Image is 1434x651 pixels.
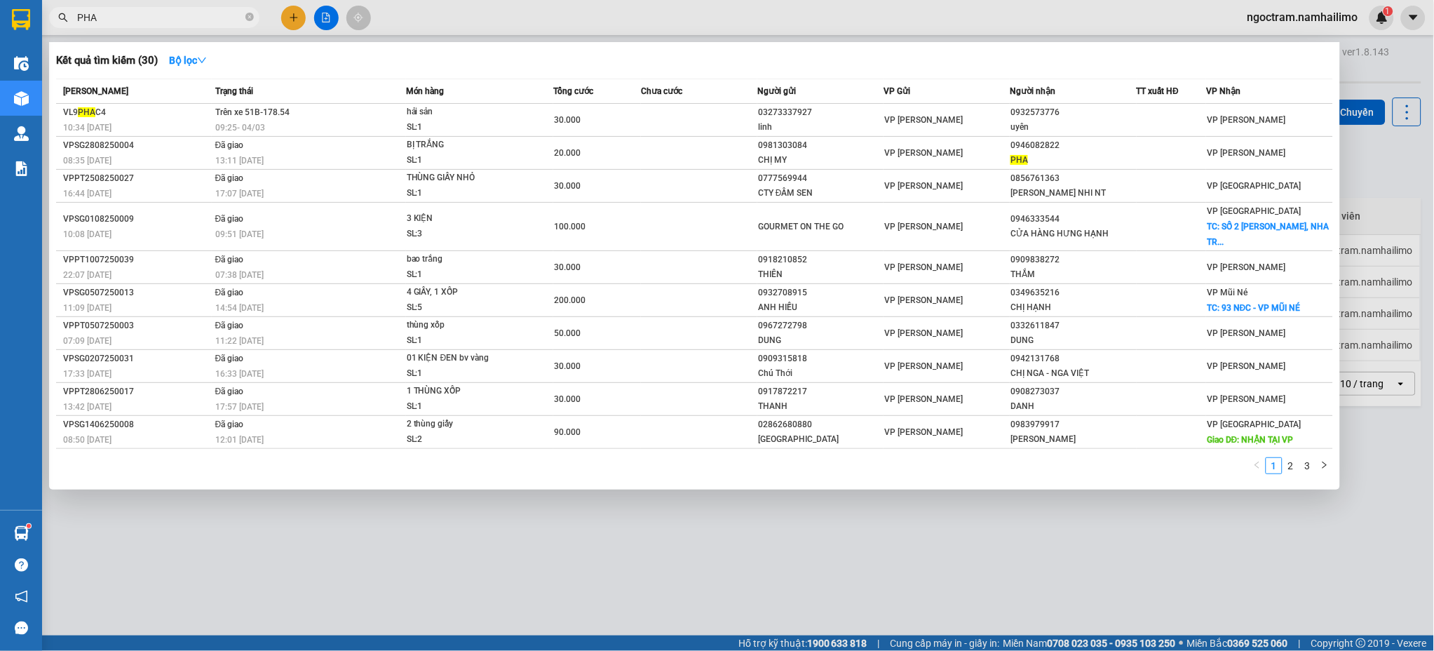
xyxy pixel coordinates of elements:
[1206,86,1240,96] span: VP Nhận
[1010,138,1135,153] div: 0946082822
[158,49,218,72] button: Bộ lọcdown
[63,270,111,280] span: 22:07 [DATE]
[215,402,264,412] span: 17:57 [DATE]
[1207,206,1301,216] span: VP [GEOGRAPHIC_DATA]
[1207,420,1301,429] span: VP [GEOGRAPHIC_DATA]
[407,384,512,399] div: 1 THÙNG XỐP
[758,186,883,201] div: CTY ĐẦM SEN
[407,252,512,267] div: bao trắng
[1207,148,1285,158] span: VP [PERSON_NAME]
[1010,300,1135,315] div: CHỊ HẠNH
[407,432,512,448] div: SL: 2
[215,369,264,379] span: 16:33 [DATE]
[758,351,883,366] div: 0909315818
[12,9,30,30] img: logo-vxr
[554,328,581,338] span: 50.000
[215,229,264,239] span: 09:51 [DATE]
[758,120,883,135] div: linh
[63,138,211,153] div: VPSG2808250004
[758,105,883,120] div: 03273337927
[1010,267,1135,282] div: THẮM
[1010,333,1135,348] div: DUNG
[758,286,883,300] div: 0932708915
[215,321,244,330] span: Đã giao
[14,126,29,141] img: warehouse-icon
[884,328,963,338] span: VP [PERSON_NAME]
[758,220,883,234] div: GOURMET ON THE GO
[1010,286,1135,300] div: 0349635216
[407,120,512,135] div: SL: 1
[63,212,211,227] div: VPSG0108250009
[1266,458,1282,474] a: 1
[758,153,883,168] div: CHỊ MY
[1010,212,1135,227] div: 0946333544
[63,286,211,300] div: VPSG0507250013
[884,86,910,96] span: VP Gửi
[63,402,111,412] span: 13:42 [DATE]
[1283,457,1299,474] li: 2
[1137,86,1179,96] span: TT xuất HĐ
[1010,366,1135,381] div: CHỊ NGA - NGA VIỆT
[407,211,512,227] div: 3 KIỆN
[758,171,883,186] div: 0777569944
[884,148,963,158] span: VP [PERSON_NAME]
[554,148,581,158] span: 20.000
[215,354,244,363] span: Đã giao
[407,227,512,242] div: SL: 3
[554,295,586,305] span: 200.000
[63,253,211,267] div: VPPT1007250039
[1207,328,1285,338] span: VP [PERSON_NAME]
[78,107,95,117] span: PHA
[554,427,581,437] span: 90.000
[1207,181,1301,191] span: VP [GEOGRAPHIC_DATA]
[407,333,512,349] div: SL: 1
[758,432,883,447] div: [GEOGRAPHIC_DATA]
[1207,361,1285,371] span: VP [PERSON_NAME]
[7,76,97,122] li: VP VP [GEOGRAPHIC_DATA]
[554,361,581,371] span: 30.000
[1283,458,1299,474] a: 2
[63,417,211,432] div: VPSG1406250008
[1299,457,1316,474] li: 3
[1010,186,1135,201] div: [PERSON_NAME] NHI NT
[245,13,254,21] span: close-circle
[14,91,29,106] img: warehouse-icon
[215,303,264,313] span: 14:54 [DATE]
[406,86,445,96] span: Món hàng
[215,86,253,96] span: Trạng thái
[63,156,111,166] span: 08:35 [DATE]
[554,262,581,272] span: 30.000
[884,181,963,191] span: VP [PERSON_NAME]
[1010,432,1135,447] div: [PERSON_NAME]
[215,288,244,297] span: Đã giao
[63,171,211,186] div: VPPT2508250027
[1207,435,1294,445] span: Giao DĐ: NHẬN TẠI VP
[884,222,963,231] span: VP [PERSON_NAME]
[407,285,512,300] div: 4 GIẤY, 1 XỐP
[1010,155,1028,165] span: PHA
[407,399,512,415] div: SL: 1
[1207,222,1329,247] span: TC: SỐ 2 [PERSON_NAME], NHA TR...
[884,295,963,305] span: VP [PERSON_NAME]
[97,76,187,107] li: VP VP [PERSON_NAME]
[197,55,207,65] span: down
[1010,120,1135,135] div: uyên
[58,13,68,22] span: search
[884,394,963,404] span: VP [PERSON_NAME]
[407,417,512,432] div: 2 thùng giấy
[1253,461,1261,469] span: left
[15,558,28,572] span: question-circle
[1010,105,1135,120] div: 0932573776
[215,270,264,280] span: 07:38 [DATE]
[1249,457,1266,474] button: left
[215,107,290,117] span: Trên xe 51B-178.54
[407,137,512,153] div: BỊ TRẮNG
[554,181,581,191] span: 30.000
[1010,253,1135,267] div: 0909838272
[63,336,111,346] span: 07:09 [DATE]
[14,56,29,71] img: warehouse-icon
[758,138,883,153] div: 0981303084
[407,170,512,186] div: THÙNG GIẤY NHỎ
[884,262,963,272] span: VP [PERSON_NAME]
[215,173,244,183] span: Đã giao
